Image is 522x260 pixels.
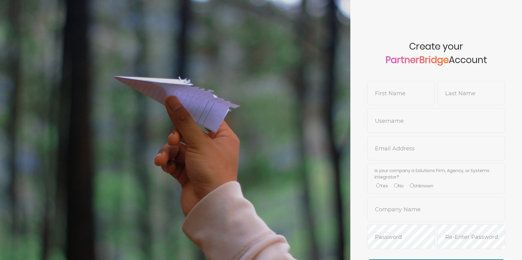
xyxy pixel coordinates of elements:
input: Unknown [410,183,414,187]
label: Yes [376,183,388,189]
span: Create your Account [367,41,505,81]
label: Is your company a Solutions Firm, Agency, or Systems Integrator? [375,168,498,180]
input: Yes [376,183,380,187]
input: No [394,183,398,187]
a: PartnerBridge [386,53,449,66]
label: Unknown [410,183,433,189]
label: No [394,183,404,189]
